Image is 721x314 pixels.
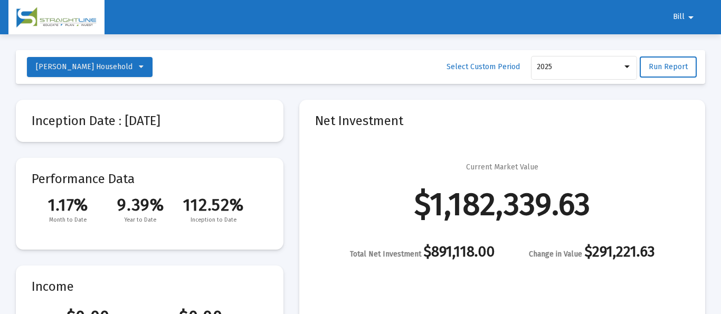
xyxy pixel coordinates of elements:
[529,250,582,259] span: Change in Value
[177,215,250,225] span: Inception to Date
[649,62,688,71] span: Run Report
[466,162,538,173] div: Current Market Value
[350,250,421,259] span: Total Net Investment
[315,116,689,126] mat-card-title: Net Investment
[537,62,552,71] span: 2025
[105,195,177,215] span: 9.39%
[177,195,250,215] span: 112.52%
[32,215,105,225] span: Month to Date
[27,57,153,77] button: [PERSON_NAME] Household
[32,281,268,292] mat-card-title: Income
[673,13,685,22] span: Bill
[414,199,590,210] div: $1,182,339.63
[350,246,495,260] div: $891,118.00
[32,116,268,126] mat-card-title: Inception Date : [DATE]
[16,7,97,28] img: Dashboard
[660,6,710,27] button: Bill
[32,174,268,225] mat-card-title: Performance Data
[32,195,105,215] span: 1.17%
[685,7,697,28] mat-icon: arrow_drop_down
[36,62,132,71] span: [PERSON_NAME] Household
[105,215,177,225] span: Year to Date
[447,62,520,71] span: Select Custom Period
[529,246,655,260] div: $291,221.63
[640,56,697,78] button: Run Report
